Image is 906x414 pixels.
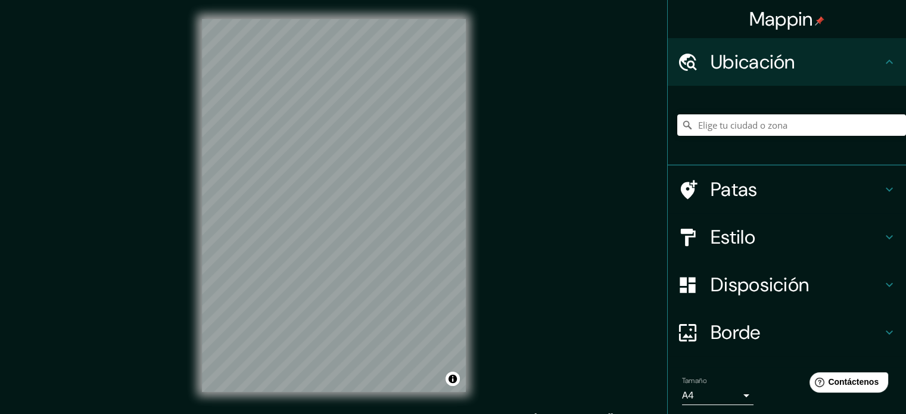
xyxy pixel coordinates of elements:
font: Disposición [711,272,809,297]
font: Ubicación [711,49,795,74]
font: Patas [711,177,758,202]
div: Ubicación [668,38,906,86]
font: Estilo [711,225,755,250]
div: Estilo [668,213,906,261]
font: Borde [711,320,761,345]
iframe: Lanzador de widgets de ayuda [800,368,893,401]
img: pin-icon.png [815,16,824,26]
font: Mappin [749,7,813,32]
canvas: Mapa [202,19,466,392]
div: Borde [668,309,906,356]
div: A4 [682,386,754,405]
div: Patas [668,166,906,213]
font: Tamaño [682,376,706,385]
button: Activar o desactivar atribución [446,372,460,386]
font: A4 [682,389,694,401]
input: Elige tu ciudad o zona [677,114,906,136]
div: Disposición [668,261,906,309]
